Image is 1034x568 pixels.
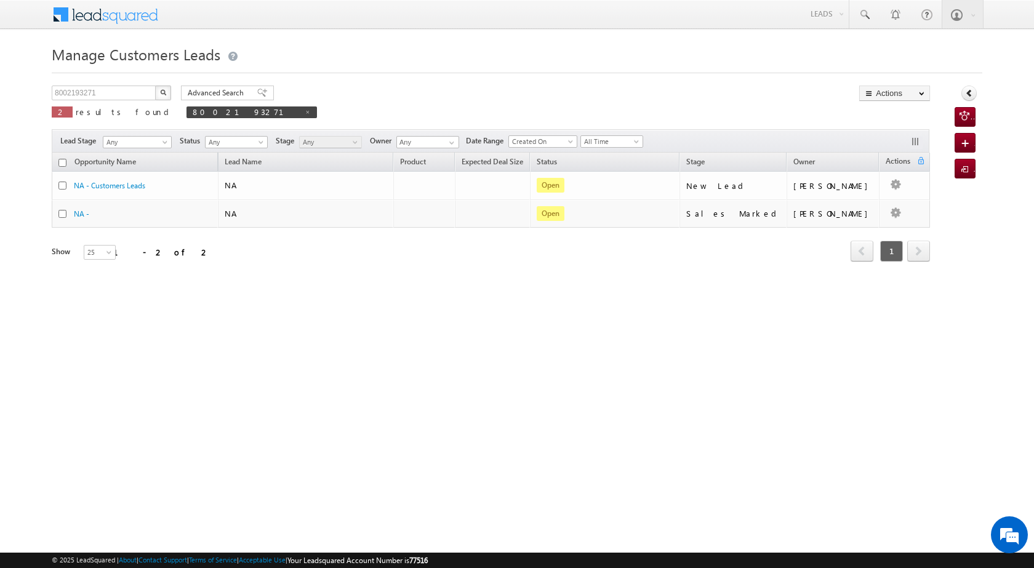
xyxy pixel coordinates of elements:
span: Date Range [466,135,508,146]
a: NA - [74,209,89,218]
div: Show [52,246,74,257]
span: All Time [581,136,639,147]
span: NA [225,208,234,218]
a: Status [531,155,563,171]
span: Lead Name [218,155,268,171]
a: NA - Customers Leads [74,181,145,190]
img: Search [160,89,166,95]
span: 8002193271 [193,106,299,117]
div: 1 - 2 of 2 [113,245,210,259]
span: Owner [793,157,815,166]
a: next [907,242,930,262]
span: © 2025 LeadSquared | | | | | [52,554,428,566]
span: Actions [880,154,916,170]
span: 1 [880,241,903,262]
a: 25 [84,245,116,260]
span: Your Leadsquared Account Number is [287,556,428,565]
input: Type to Search [396,136,459,148]
span: Owner [370,135,396,146]
a: Stage [680,155,711,171]
div: New Lead [686,180,781,191]
span: prev [851,241,873,262]
span: Any [103,137,167,148]
a: Expected Deal Size [455,155,529,171]
div: Sales Marked [686,208,781,219]
a: Any [205,136,268,148]
button: Actions [859,86,930,101]
a: Contact Support [138,556,187,564]
span: Advanced Search [188,87,247,98]
span: Manage Customers Leads [52,44,220,64]
span: Stage [686,157,705,166]
span: Any [300,137,358,148]
span: next [907,241,930,262]
span: Expected Deal Size [462,157,523,166]
a: Created On [508,135,577,148]
a: Any [103,136,172,148]
span: NA [225,180,234,190]
a: About [119,556,137,564]
a: All Time [580,135,643,148]
span: Lead Stage [60,135,101,146]
span: 2 [58,106,66,117]
div: [PERSON_NAME] [793,208,874,219]
span: Open [537,206,564,221]
a: Opportunity Name [68,155,142,171]
span: Any [206,137,264,148]
a: Any [299,136,362,148]
a: Show All Items [443,137,458,149]
a: Acceptable Use [239,556,286,564]
span: results found [76,106,174,117]
span: Created On [509,136,573,147]
input: Check all records [58,159,66,167]
span: Open [537,178,564,193]
a: Terms of Service [189,556,237,564]
span: Opportunity Name [74,157,136,166]
a: prev [851,242,873,262]
div: [PERSON_NAME] [793,180,874,191]
span: 25 [84,247,117,258]
span: Status [180,135,205,146]
span: Product [400,157,426,166]
span: Stage [276,135,299,146]
span: 77516 [409,556,428,565]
